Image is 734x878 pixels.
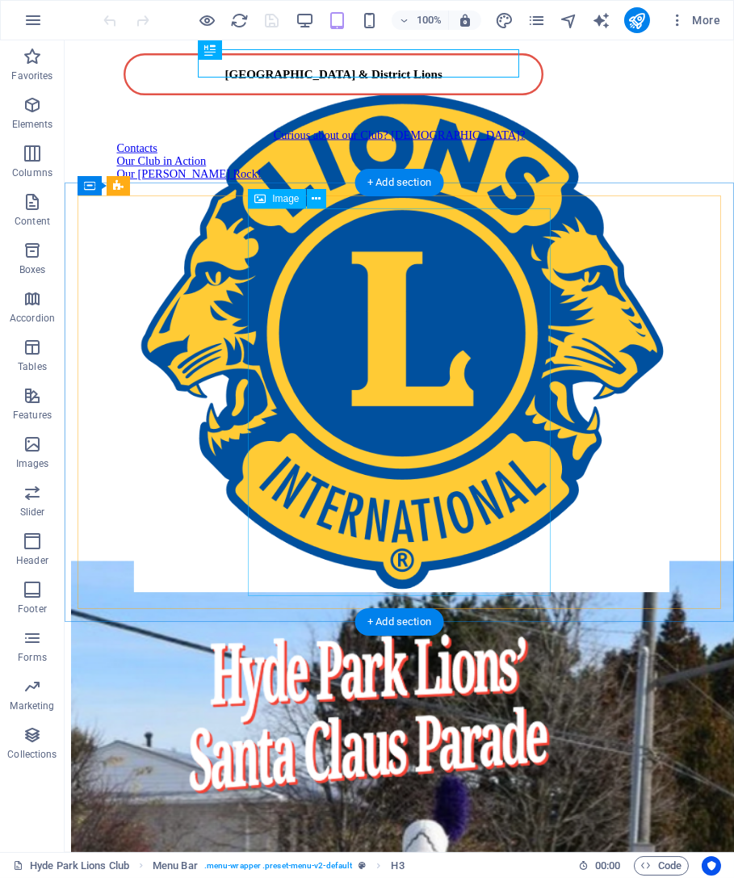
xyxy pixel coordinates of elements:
div: + Add section [354,169,444,196]
button: Usercentrics [702,856,721,876]
span: 00 00 [595,856,620,876]
p: Images [16,457,49,470]
span: Code [641,856,682,876]
p: Favorites [11,69,52,82]
i: This element is a customizable preset [359,861,366,870]
p: Header [16,554,48,567]
p: Boxes [19,263,46,276]
p: Forms [18,651,47,664]
p: Elements [12,118,53,131]
h6: 100% [416,11,442,30]
span: : [606,859,609,872]
i: Navigator [560,11,578,30]
h6: Session time [578,856,621,876]
button: navigator [560,11,579,30]
span: Click to select. Double-click to edit [153,856,198,876]
span: Image [272,194,299,204]
i: Pages (Ctrl+Alt+S) [527,11,546,30]
button: Click here to leave preview mode and continue editing [198,11,217,30]
p: Slider [20,506,45,519]
button: Code [634,856,689,876]
i: Reload page [231,11,250,30]
button: reload [230,11,250,30]
span: . menu-wrapper .preset-menu-v2-default [204,856,352,876]
button: text_generator [592,11,611,30]
button: design [495,11,514,30]
i: AI Writer [592,11,610,30]
p: Tables [18,360,47,373]
p: Columns [12,166,52,179]
button: 100% [392,11,449,30]
p: Features [13,409,52,422]
i: Design (Ctrl+Alt+Y) [495,11,514,30]
button: pages [527,11,547,30]
button: publish [624,7,650,33]
a: Click to cancel selection. Double-click to open Pages [13,856,129,876]
span: More [669,12,720,28]
i: On resize automatically adjust zoom level to fit chosen device. [458,13,472,27]
nav: breadcrumb [153,856,405,876]
p: Content [15,215,50,228]
p: Footer [18,603,47,615]
p: Collections [7,748,57,761]
button: More [663,7,727,33]
span: Click to select. Double-click to edit [391,856,404,876]
p: Marketing [10,699,54,712]
i: Publish [627,11,646,30]
div: + Add section [354,608,444,636]
p: Accordion [10,312,55,325]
